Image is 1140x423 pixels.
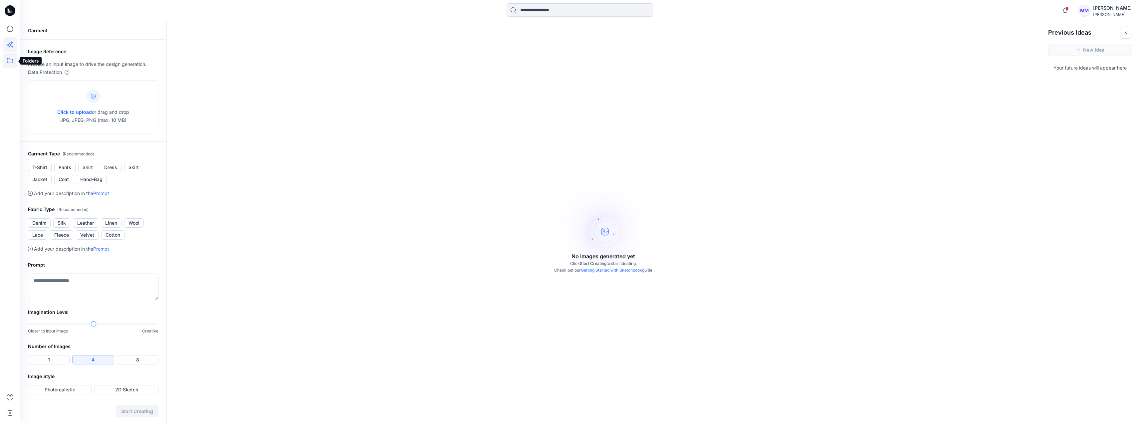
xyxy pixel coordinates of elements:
[28,60,158,68] p: Provide an input image to drive the design generation.
[72,355,114,364] button: 4
[124,163,143,172] button: Skirt
[1093,12,1132,17] div: [PERSON_NAME]
[34,245,109,253] p: Add your description in the
[28,308,158,316] h2: Imagination Level
[28,218,51,228] button: Denim
[54,163,76,172] button: Pants
[93,246,109,252] a: Prompt
[101,230,124,240] button: Cotton
[34,189,109,197] p: Add your description in the
[53,218,70,228] button: Silk
[28,205,158,214] h2: Fabric Type
[28,372,158,380] h2: Image Style
[28,328,68,334] p: Closer to input image
[28,355,70,364] button: 1
[581,268,642,273] a: Getting Started with Sketchbook
[28,48,158,56] h2: Image Reference
[124,218,144,228] button: Wool
[142,328,158,334] p: Creative
[57,207,89,212] span: ( Recommended )
[28,261,158,269] h2: Prompt
[1093,4,1132,12] div: [PERSON_NAME]
[50,230,73,240] button: Fleece
[1048,29,1091,37] h2: Previous Ideas
[95,385,158,394] button: 2D Sketch
[73,218,98,228] button: Leather
[28,68,62,76] p: Data Protection
[1040,61,1140,72] p: Your future ideas will appear here
[101,218,121,228] button: Linen
[28,150,158,158] h2: Garment Type
[76,230,99,240] button: Velvet
[571,252,635,260] p: No images generated yet
[54,175,73,184] button: Coat
[57,109,92,115] span: Click to upload
[76,175,107,184] button: Hand-Bag
[63,151,94,156] span: ( Recommended )
[100,163,121,172] button: Dress
[554,260,652,274] p: Click to start ideating. Check out our guide
[28,175,52,184] button: Jacket
[28,230,47,240] button: Lace
[57,108,129,124] p: or drag and drop JPG, JPEG, PNG (max. 10 MB)
[1078,5,1090,17] div: MM
[1120,27,1132,39] button: Toggle idea bar
[580,261,606,266] span: Start Creating
[117,355,158,364] button: 8
[78,163,97,172] button: Shirt
[93,190,109,196] a: Prompt
[28,163,52,172] button: T-Shirt
[28,342,158,350] h2: Number of Images
[28,385,92,394] button: Photorealistic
